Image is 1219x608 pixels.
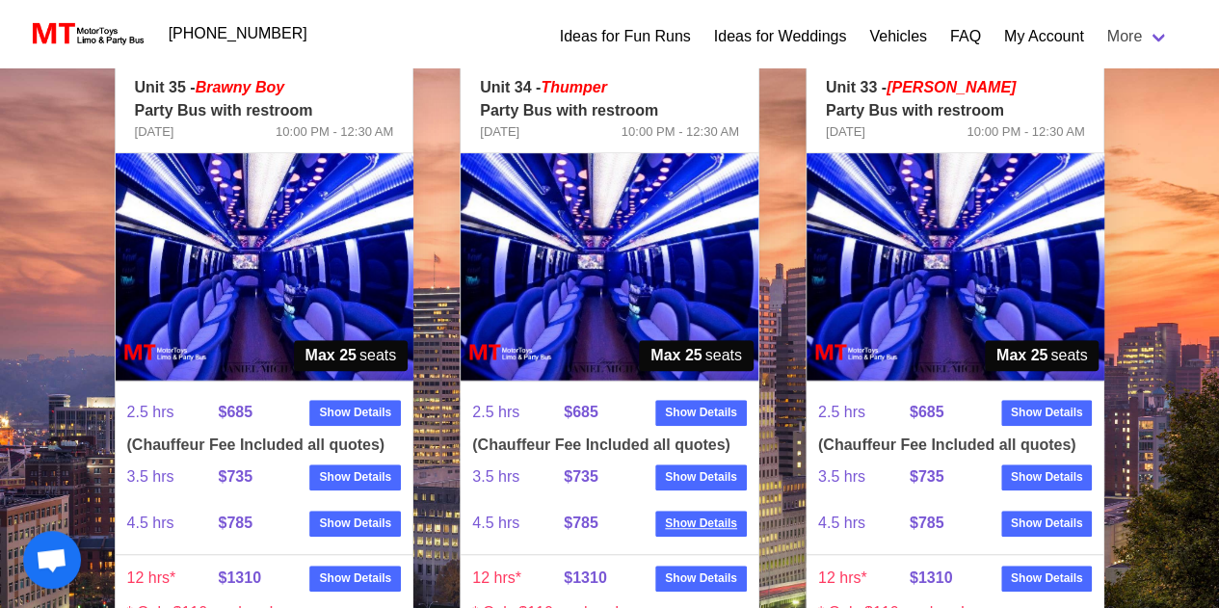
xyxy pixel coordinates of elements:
p: Unit 35 - [135,76,394,99]
em: Thumper [541,79,606,95]
strong: $785 [218,515,252,531]
strong: $1310 [564,569,607,586]
a: Open chat [23,531,81,589]
strong: Show Details [1011,404,1083,421]
strong: Show Details [319,404,391,421]
strong: Show Details [319,515,391,532]
strong: $685 [910,404,944,420]
span: [DATE] [826,122,865,142]
h4: (Chauffeur Fee Included all quotes) [818,436,1093,454]
span: 10:00 PM - 12:30 AM [967,122,1084,142]
h4: (Chauffeur Fee Included all quotes) [127,436,402,454]
strong: Max 25 [996,344,1047,367]
span: 12 hrs* [818,555,910,601]
p: Unit 34 - [480,76,739,99]
span: seats [639,340,754,371]
span: 4.5 hrs [472,500,564,546]
span: 4.5 hrs [818,500,910,546]
img: 35%2002.jpg [116,153,413,381]
span: [DATE] [135,122,174,142]
strong: Show Details [665,569,737,587]
img: 33%2002.jpg [807,153,1104,381]
em: [PERSON_NAME] [887,79,1016,95]
span: 4.5 hrs [127,500,219,546]
strong: $685 [564,404,598,420]
p: Unit 33 - [826,76,1085,99]
strong: $785 [910,515,944,531]
a: More [1096,17,1180,56]
span: 2.5 hrs [818,389,910,436]
p: Party Bus with restroom [135,99,394,122]
span: 12 hrs* [127,555,219,601]
strong: Show Details [1011,468,1083,486]
h4: (Chauffeur Fee Included all quotes) [472,436,747,454]
a: FAQ [950,25,981,48]
p: Party Bus with restroom [826,99,1085,122]
span: 12 hrs* [472,555,564,601]
strong: $735 [218,468,252,485]
strong: Max 25 [650,344,702,367]
img: MotorToys Logo [27,20,146,47]
span: 2.5 hrs [127,389,219,436]
strong: $735 [910,468,944,485]
a: My Account [1004,25,1084,48]
span: 10:00 PM - 12:30 AM [276,122,393,142]
strong: Show Details [319,468,391,486]
a: [PHONE_NUMBER] [157,14,319,53]
strong: Show Details [665,468,737,486]
span: 3.5 hrs [818,454,910,500]
strong: Show Details [665,515,737,532]
strong: Show Details [665,404,737,421]
span: 10:00 PM - 12:30 AM [622,122,739,142]
a: Vehicles [869,25,927,48]
strong: $685 [218,404,252,420]
strong: Show Details [1011,515,1083,532]
em: Brawny Boy [196,79,284,95]
p: Party Bus with restroom [480,99,739,122]
span: 3.5 hrs [127,454,219,500]
span: 3.5 hrs [472,454,564,500]
strong: $1310 [218,569,261,586]
strong: $785 [564,515,598,531]
strong: Max 25 [305,344,357,367]
strong: $1310 [910,569,953,586]
img: 34%2002.jpg [461,153,758,381]
a: Ideas for Weddings [714,25,847,48]
strong: Show Details [1011,569,1083,587]
span: seats [985,340,1100,371]
span: seats [294,340,409,371]
strong: $735 [564,468,598,485]
span: 2.5 hrs [472,389,564,436]
span: [DATE] [480,122,519,142]
strong: Show Details [319,569,391,587]
a: Ideas for Fun Runs [560,25,691,48]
